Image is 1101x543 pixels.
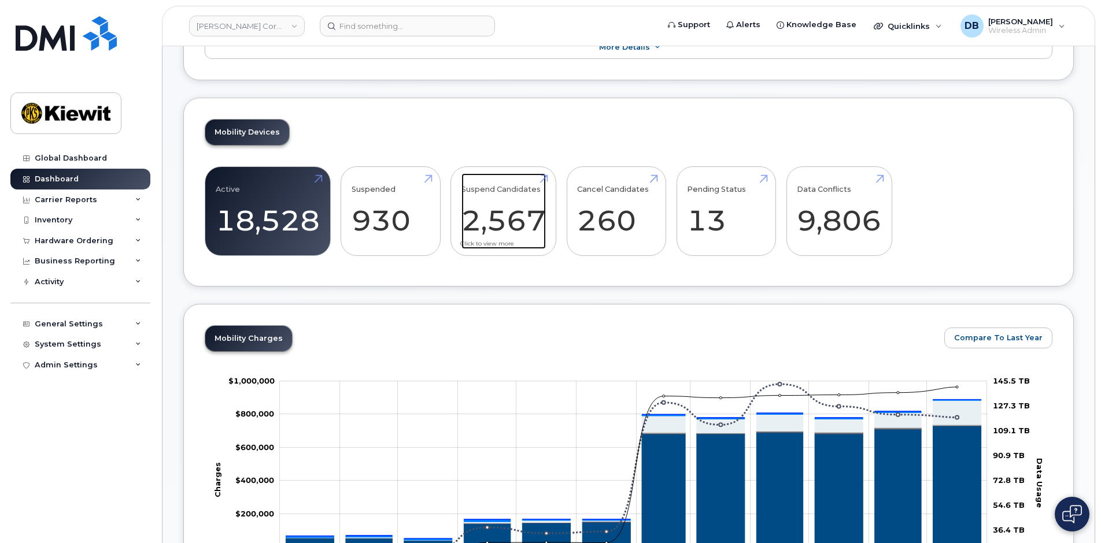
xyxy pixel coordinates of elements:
[189,16,305,36] a: Kiewit Corporation
[944,328,1052,348] button: Compare To Last Year
[718,13,769,36] a: Alerts
[216,173,320,250] a: Active 18,528
[687,173,765,250] a: Pending Status 13
[235,475,274,485] g: $0
[235,409,274,418] g: $0
[235,508,274,518] g: $0
[797,173,881,250] a: Data Conflicts 9,806
[205,120,289,145] a: Mobility Devices
[993,475,1025,485] tspan: 72.8 TB
[769,13,864,36] a: Knowledge Base
[228,375,275,385] g: $0
[993,525,1025,534] tspan: 36.4 TB
[320,16,495,36] input: Find something...
[235,442,274,451] g: $0
[954,332,1043,343] span: Compare To Last Year
[888,21,930,31] span: Quicklinks
[577,173,655,250] a: Cancel Candidates 260
[286,399,981,538] g: GST
[786,19,856,31] span: Knowledge Base
[235,475,274,485] tspan: $400,000
[965,19,979,33] span: DB
[205,326,292,351] a: Mobility Charges
[352,173,430,250] a: Suspended 930
[993,500,1025,509] tspan: 54.6 TB
[993,451,1025,460] tspan: 90.9 TB
[660,13,718,36] a: Support
[1062,505,1082,523] img: Open chat
[235,442,274,451] tspan: $600,000
[599,43,650,51] span: More Details
[988,26,1053,35] span: Wireless Admin
[952,14,1073,38] div: Daniel Buffington
[988,17,1053,26] span: [PERSON_NAME]
[461,173,546,250] a: Suspend Candidates 2,567
[678,19,710,31] span: Support
[736,19,760,31] span: Alerts
[213,462,222,497] tspan: Charges
[1035,458,1044,507] tspan: Data Usage
[866,14,950,38] div: Quicklinks
[993,400,1030,410] tspan: 127.3 TB
[993,426,1030,435] tspan: 109.1 TB
[235,409,274,418] tspan: $800,000
[993,375,1030,385] tspan: 145.5 TB
[235,508,274,518] tspan: $200,000
[228,375,275,385] tspan: $1,000,000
